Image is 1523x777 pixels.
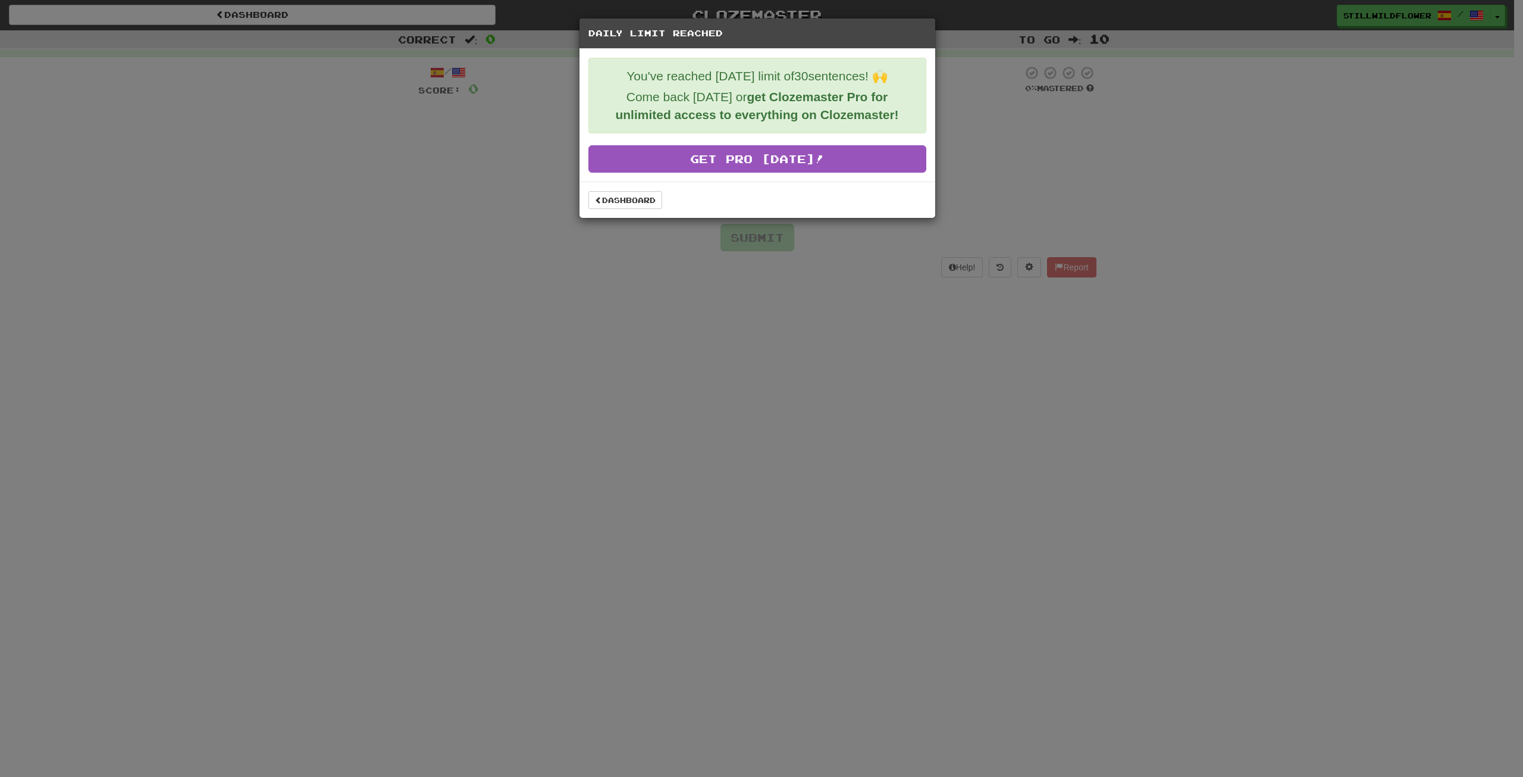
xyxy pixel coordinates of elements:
p: Come back [DATE] or [598,88,917,124]
a: Dashboard [588,191,662,209]
h5: Daily Limit Reached [588,27,926,39]
a: Get Pro [DATE]! [588,145,926,173]
strong: get Clozemaster Pro for unlimited access to everything on Clozemaster! [615,90,898,121]
p: You've reached [DATE] limit of 30 sentences! 🙌 [598,67,917,85]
